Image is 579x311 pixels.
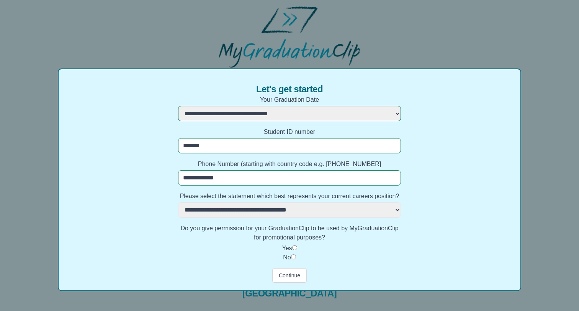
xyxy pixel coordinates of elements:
[178,127,401,137] label: Student ID number
[256,83,323,95] span: Let's get started
[178,192,401,201] label: Please select the statement which best represents your current careers position?
[178,224,401,242] label: Do you give permission for your GraduationClip to be used by MyGraduationClip for promotional pur...
[283,254,291,261] label: No
[272,268,307,283] button: Continue
[178,160,401,169] label: Phone Number (starting with country code e.g. [PHONE_NUMBER]
[178,95,401,104] label: Your Graduation Date
[282,245,292,251] label: Yes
